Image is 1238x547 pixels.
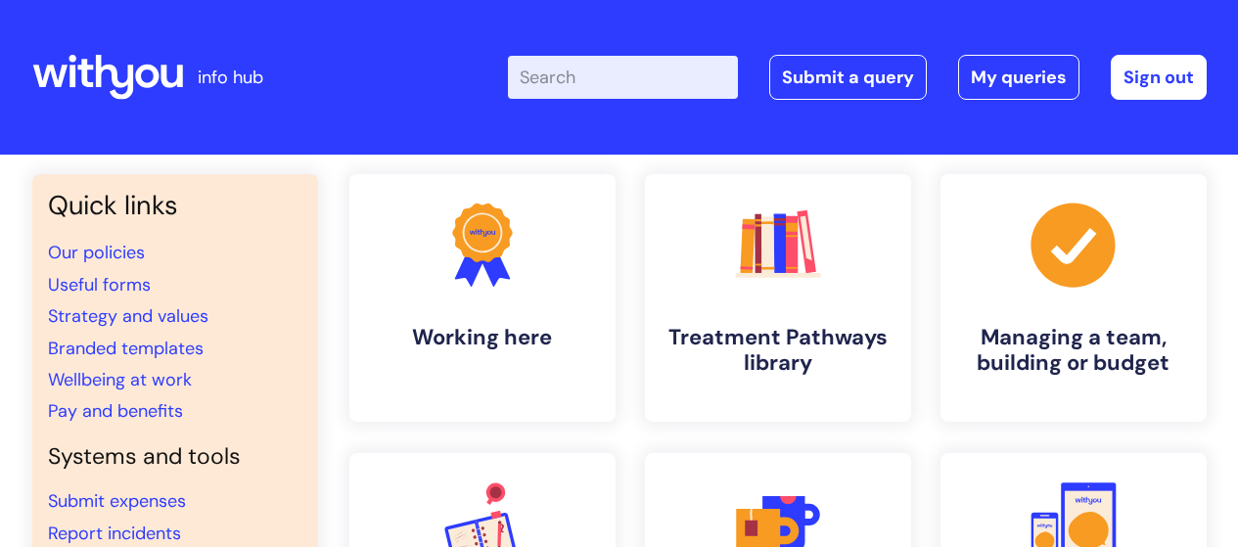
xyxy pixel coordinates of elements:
a: Managing a team, building or budget [940,174,1207,422]
a: Treatment Pathways library [645,174,911,422]
h4: Systems and tools [48,443,302,471]
a: Submit a query [769,55,927,100]
a: Our policies [48,241,145,264]
a: Branded templates [48,337,204,360]
a: My queries [958,55,1079,100]
a: Sign out [1111,55,1207,100]
a: Strategy and values [48,304,208,328]
a: Working here [349,174,616,422]
p: info hub [198,62,263,93]
a: Submit expenses [48,489,186,513]
input: Search [508,56,738,99]
h4: Working here [365,325,600,350]
div: | - [508,55,1207,100]
h3: Quick links [48,190,302,221]
h4: Treatment Pathways library [661,325,895,377]
a: Wellbeing at work [48,368,192,391]
a: Pay and benefits [48,399,183,423]
h4: Managing a team, building or budget [956,325,1191,377]
a: Useful forms [48,273,151,296]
